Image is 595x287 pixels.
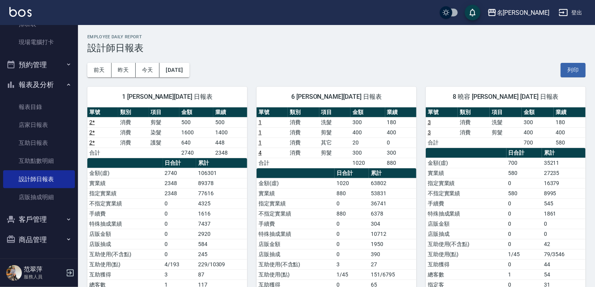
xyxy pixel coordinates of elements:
[118,117,149,127] td: 消費
[522,137,554,148] td: 700
[149,137,180,148] td: 護髮
[506,269,542,280] td: 1
[288,107,319,118] th: 類別
[428,129,431,135] a: 3
[259,139,262,146] a: 1
[506,188,542,198] td: 580
[259,119,262,125] a: 1
[257,107,288,118] th: 單號
[385,107,416,118] th: 業績
[87,178,163,188] td: 實業績
[196,158,247,168] th: 累計
[87,209,163,219] td: 手續費
[163,249,196,259] td: 0
[522,107,554,118] th: 金額
[426,239,506,249] td: 互助使用(不含點)
[465,5,480,20] button: save
[257,209,335,219] td: 不指定實業績
[542,198,586,209] td: 545
[506,209,542,219] td: 0
[426,219,506,229] td: 店販金額
[385,117,416,127] td: 180
[506,148,542,158] th: 日合計
[179,107,213,118] th: 金額
[213,117,247,127] td: 500
[522,127,554,137] td: 400
[87,269,163,280] td: 互助獲得
[426,107,458,118] th: 單號
[3,98,75,116] a: 報表目錄
[554,117,586,127] td: 180
[319,117,351,127] td: 洗髮
[163,229,196,239] td: 0
[542,168,586,178] td: 27235
[369,209,416,219] td: 6378
[458,117,490,127] td: 消費
[3,170,75,188] a: 設計師日報表
[149,117,180,127] td: 剪髮
[428,119,431,125] a: 3
[385,127,416,137] td: 400
[335,188,369,198] td: 880
[542,178,586,188] td: 16379
[335,259,369,269] td: 3
[506,259,542,269] td: 0
[561,63,586,77] button: 列印
[426,209,506,219] td: 特殊抽成業績
[506,219,542,229] td: 0
[196,259,247,269] td: 229/10309
[288,127,319,137] td: 消費
[163,168,196,178] td: 2740
[319,127,351,137] td: 剪髮
[426,168,506,178] td: 實業績
[426,229,506,239] td: 店販抽成
[506,249,542,259] td: 1/45
[369,178,416,188] td: 63802
[3,134,75,152] a: 互助日報表
[3,188,75,206] a: 店販抽成明細
[257,107,416,168] table: a dense table
[351,107,385,118] th: 金額
[163,178,196,188] td: 2348
[385,158,416,168] td: 880
[426,269,506,280] td: 總客數
[118,127,149,137] td: 消費
[87,63,112,77] button: 前天
[288,137,319,148] td: 消費
[335,249,369,259] td: 0
[196,198,247,209] td: 4325
[163,209,196,219] td: 0
[87,107,118,118] th: 單號
[87,229,163,239] td: 店販金額
[87,148,118,158] td: 合計
[484,5,552,21] button: 名[PERSON_NAME]
[257,188,335,198] td: 實業績
[490,107,522,118] th: 項目
[490,117,522,127] td: 洗髮
[522,117,554,127] td: 300
[369,259,416,269] td: 27
[426,259,506,269] td: 互助獲得
[196,269,247,280] td: 87
[319,137,351,148] td: 其它
[506,198,542,209] td: 0
[257,178,335,188] td: 金額(虛)
[319,107,351,118] th: 項目
[213,148,247,158] td: 2348
[369,229,416,239] td: 10712
[163,239,196,249] td: 0
[196,188,247,198] td: 77616
[179,117,213,127] td: 500
[554,127,586,137] td: 400
[213,137,247,148] td: 448
[288,148,319,158] td: 消費
[266,93,407,101] span: 6 [PERSON_NAME][DATE] 日報表
[3,230,75,250] button: 商品管理
[369,168,416,178] th: 累計
[426,198,506,209] td: 手續費
[490,127,522,137] td: 剪髮
[458,127,490,137] td: 消費
[149,107,180,118] th: 項目
[87,34,586,39] h2: Employee Daily Report
[506,158,542,168] td: 700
